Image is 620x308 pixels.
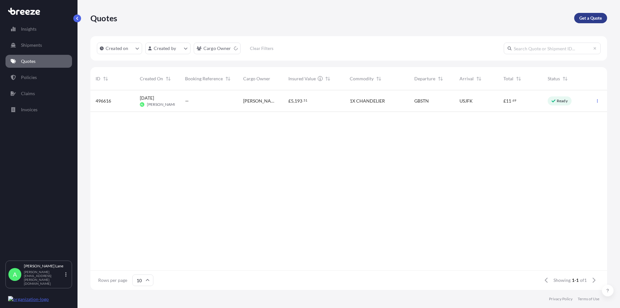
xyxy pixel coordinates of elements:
[512,99,516,102] span: 69
[5,103,72,116] a: Invoices
[574,13,607,23] a: Get a Quote
[5,39,72,52] a: Shipments
[503,99,506,103] span: £
[475,75,483,83] button: Sort
[5,87,72,100] a: Claims
[549,296,573,302] a: Privacy Policy
[21,26,36,32] p: Insights
[164,75,172,83] button: Sort
[98,277,127,283] span: Rows per page
[24,263,64,269] p: [PERSON_NAME] Lane
[515,75,522,83] button: Sort
[553,277,571,283] span: Showing
[243,75,270,82] span: Cargo Owner
[106,45,129,52] p: Created on
[24,270,64,285] p: [PERSON_NAME][EMAIL_ADDRESS][PERSON_NAME][DOMAIN_NAME]
[578,296,599,302] a: Terms of Use
[350,98,385,104] span: 1X CHANDELIER
[203,45,231,52] p: Cargo Owner
[414,75,435,82] span: Departure
[97,43,142,54] button: createdOn Filter options
[294,99,302,103] span: 193
[140,75,163,82] span: Created On
[102,75,109,83] button: Sort
[579,15,602,21] p: Get a Quote
[460,75,474,82] span: Arrival
[145,43,191,54] button: createdBy Filter options
[5,55,72,68] a: Quotes
[250,45,274,52] p: Clear Filters
[90,13,117,23] p: Quotes
[375,75,383,83] button: Sort
[460,98,473,104] span: USJFK
[21,74,37,81] p: Policies
[288,99,291,103] span: £
[506,99,511,103] span: 11
[288,75,316,82] span: Insured Value
[561,75,569,83] button: Sort
[504,43,601,54] input: Search Quote or Shipment ID...
[437,75,444,83] button: Sort
[350,75,374,82] span: Commodity
[154,45,176,52] p: Created by
[147,102,178,107] span: [PERSON_NAME]
[580,277,587,283] span: of 1
[194,43,241,54] button: cargoOwner Filter options
[140,101,143,108] span: AL
[244,43,280,54] button: Clear Filters
[21,42,42,48] p: Shipments
[96,98,111,104] span: 496616
[291,99,294,103] span: 5
[294,99,294,103] span: ,
[557,98,568,104] p: Ready
[324,75,332,83] button: Sort
[572,277,579,283] span: 1-1
[243,98,278,104] span: [PERSON_NAME] ANTIQUES
[548,75,560,82] span: Status
[8,296,49,303] img: organization-logo
[13,271,17,278] span: A
[503,75,513,82] span: Total
[185,75,223,82] span: Booking Reference
[414,98,429,104] span: GBSTN
[185,98,189,104] span: —
[304,99,307,102] span: 51
[21,58,36,65] p: Quotes
[224,75,232,83] button: Sort
[512,99,512,102] span: .
[140,95,154,101] span: [DATE]
[21,90,35,97] p: Claims
[21,106,37,113] p: Invoices
[5,71,72,84] a: Policies
[96,75,100,82] span: ID
[5,23,72,35] a: Insights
